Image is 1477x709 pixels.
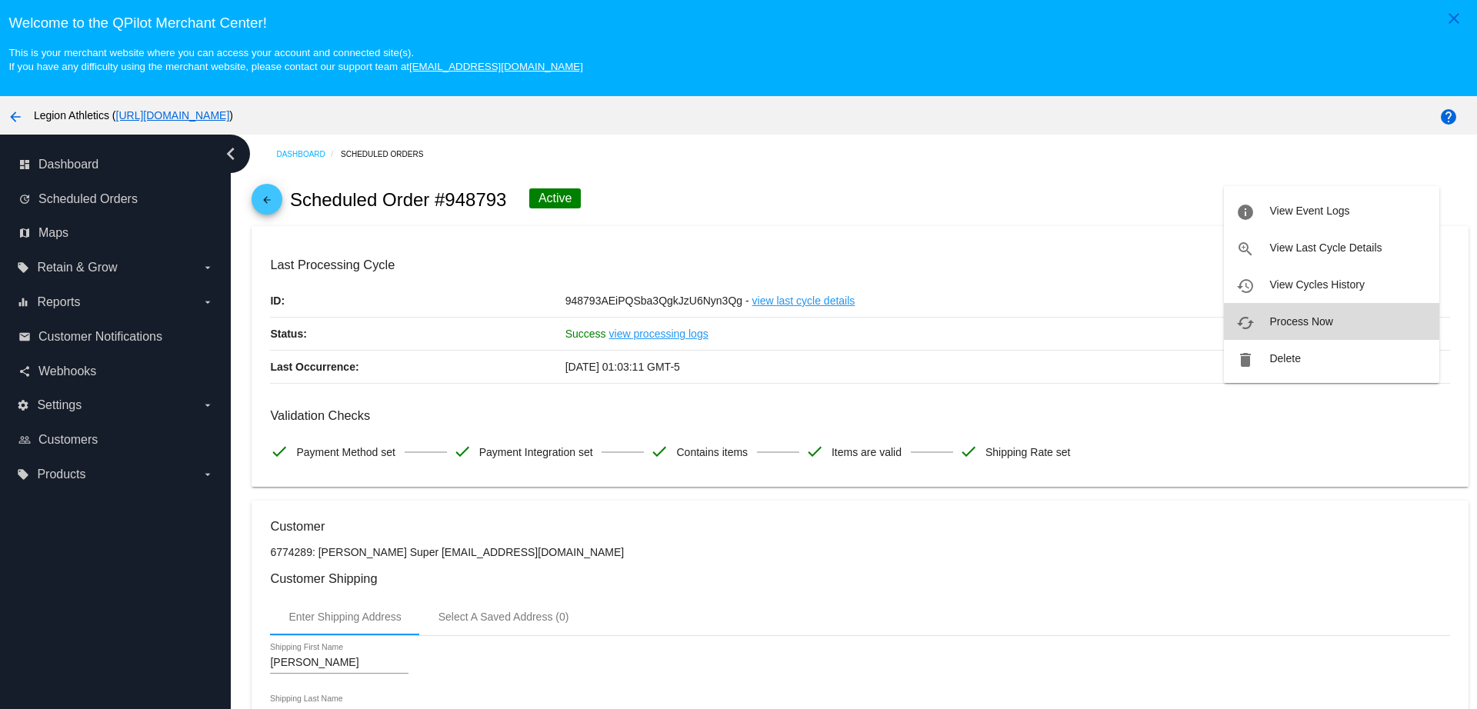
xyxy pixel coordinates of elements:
[1236,240,1255,258] mat-icon: zoom_in
[1236,351,1255,369] mat-icon: delete
[1269,315,1332,328] span: Process Now
[1236,203,1255,221] mat-icon: info
[1269,205,1349,217] span: View Event Logs
[1269,352,1300,364] span: Delete
[1236,277,1255,295] mat-icon: history
[1269,241,1382,254] span: View Last Cycle Details
[1236,314,1255,332] mat-icon: cached
[1269,278,1364,291] span: View Cycles History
